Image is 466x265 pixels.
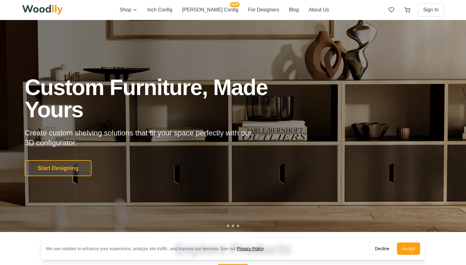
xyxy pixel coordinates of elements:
[370,242,394,255] button: Decline
[237,246,264,251] a: Privacy Policy
[248,6,279,14] button: For Designers
[397,242,420,255] button: Accept
[25,76,301,121] h1: Custom Furniture, Made Yours
[289,6,299,14] button: Blog
[418,3,444,17] button: Sign In
[22,5,63,15] img: Woodlly
[25,128,261,148] p: Create custom shelving solutions that fit your space perfectly with our 3D configurator.
[182,6,238,14] button: [PERSON_NAME] ConfigNEW
[25,160,92,176] button: Start Designing
[309,6,329,14] button: About Us
[230,2,239,7] span: NEW
[120,6,137,14] button: Shop
[46,246,270,252] div: We use cookies to enhance your experience, analyze site traffic, and improve our services. See our .
[147,6,172,14] button: Inch Config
